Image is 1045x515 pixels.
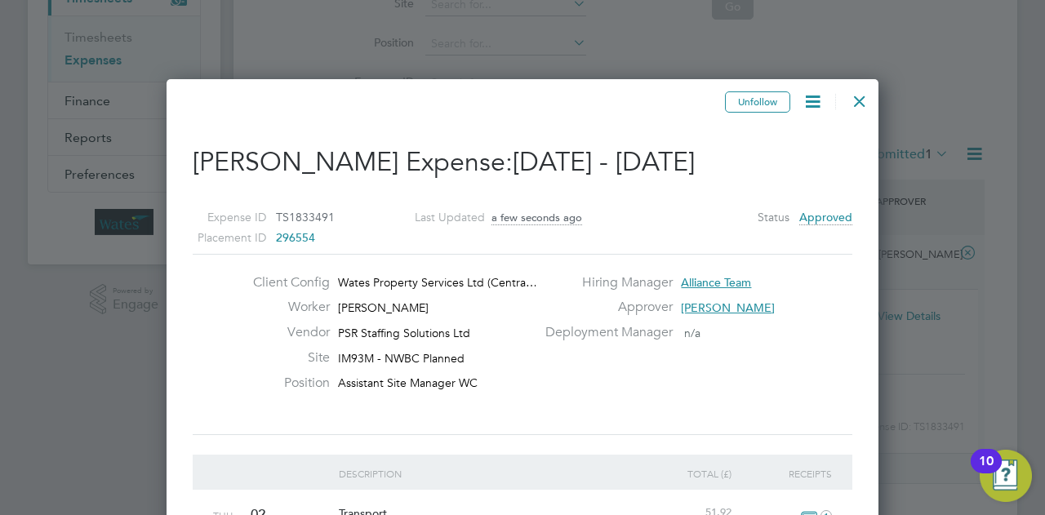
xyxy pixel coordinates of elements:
h2: [PERSON_NAME] Expense: [193,145,852,180]
label: Position [240,375,330,392]
label: Status [758,207,789,228]
div: Total (£) [635,455,736,492]
button: Open Resource Center, 10 new notifications [980,450,1032,502]
label: Placement ID [172,228,266,248]
span: TS1833491 [276,210,335,224]
label: Last Updated [391,207,485,228]
label: Worker [240,299,330,316]
div: 10 [979,461,994,482]
label: Site [240,349,330,366]
span: [PERSON_NAME] [681,300,775,315]
label: Client Config [240,274,330,291]
span: 296554 [276,230,315,245]
label: Expense ID [172,207,266,228]
label: Vendor [240,324,330,341]
label: Hiring Manager [536,274,673,291]
span: n/a [684,326,700,340]
span: PSR Staffing Solutions Ltd [338,326,470,340]
span: Approved [799,210,852,225]
label: Approver [536,299,673,316]
span: [DATE] - [DATE] [513,146,695,178]
button: Unfollow [725,91,790,113]
label: Deployment Manager [536,324,673,341]
span: Alliance Team [681,275,751,290]
span: a few seconds ago [491,211,582,225]
span: IM93M - NWBC Planned [338,351,465,366]
span: Wates Property Services Ltd (Centra… [338,275,537,290]
span: Assistant Site Manager WC [338,375,478,390]
div: Description [335,455,636,492]
span: [PERSON_NAME] [338,300,429,315]
div: Receipts [736,455,836,492]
